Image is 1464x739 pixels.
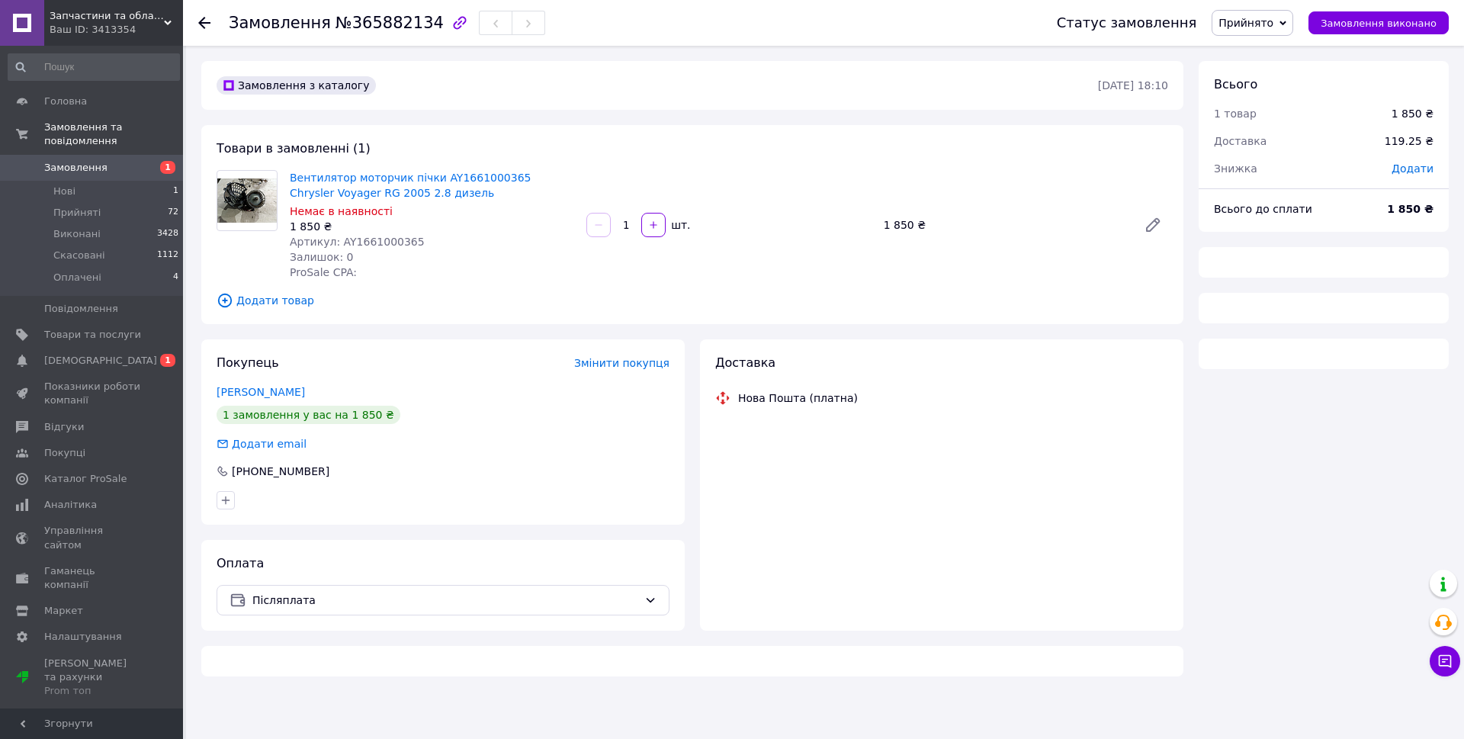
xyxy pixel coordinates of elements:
[1392,162,1433,175] span: Додати
[1376,124,1443,158] div: 119.25 ₴
[290,219,574,234] div: 1 850 ₴
[53,227,101,241] span: Виконані
[1392,106,1433,121] div: 1 850 ₴
[217,386,305,398] a: [PERSON_NAME]
[44,446,85,460] span: Покупці
[1308,11,1449,34] button: Замовлення виконано
[44,95,87,108] span: Головна
[53,185,75,198] span: Нові
[44,420,84,434] span: Відгуки
[252,592,638,609] span: Післяплата
[215,436,308,451] div: Додати email
[1218,17,1273,29] span: Прийнято
[230,464,331,479] div: [PHONE_NUMBER]
[217,406,400,424] div: 1 замовлення у вас на 1 850 ₴
[217,355,279,370] span: Покупець
[44,120,183,148] span: Замовлення та повідомлення
[230,436,308,451] div: Додати email
[53,206,101,220] span: Прийняті
[44,380,141,407] span: Показники роботи компанії
[1214,162,1257,175] span: Знижка
[1321,18,1437,29] span: Замовлення виконано
[160,354,175,367] span: 1
[217,141,371,156] span: Товари в замовленні (1)
[1387,203,1433,215] b: 1 850 ₴
[157,227,178,241] span: 3428
[173,185,178,198] span: 1
[168,206,178,220] span: 72
[44,524,141,551] span: Управління сайтом
[1430,646,1460,676] button: Чат з покупцем
[290,205,393,217] span: Немає в наявності
[173,271,178,284] span: 4
[44,328,141,342] span: Товари та послуги
[229,14,331,32] span: Замовлення
[44,302,118,316] span: Повідомлення
[335,14,444,32] span: №365882134
[217,292,1168,309] span: Додати товар
[44,354,157,368] span: [DEMOGRAPHIC_DATA]
[574,357,669,369] span: Змінити покупця
[878,214,1132,236] div: 1 850 ₴
[8,53,180,81] input: Пошук
[44,564,141,592] span: Гаманець компанії
[734,390,862,406] div: Нова Пошта (платна)
[1214,108,1257,120] span: 1 товар
[217,556,264,570] span: Оплата
[50,9,164,23] span: Запчастини та обладнання
[290,266,357,278] span: ProSale CPA:
[53,271,101,284] span: Оплачені
[44,604,83,618] span: Маркет
[44,630,122,644] span: Налаштування
[1138,210,1168,240] a: Редагувати
[53,249,105,262] span: Скасовані
[1098,79,1168,92] time: [DATE] 18:10
[290,251,354,263] span: Залишок: 0
[44,161,108,175] span: Замовлення
[1057,15,1197,31] div: Статус замовлення
[1214,135,1267,147] span: Доставка
[160,161,175,174] span: 1
[217,178,277,223] img: Вентилятор моторчик пічки AY1661000365 Chrysler Voyager RG 2005 2.8 дизель
[667,217,692,233] div: шт.
[1214,77,1257,92] span: Всього
[44,498,97,512] span: Аналітика
[290,172,531,199] a: Вентилятор моторчик пічки AY1661000365 Chrysler Voyager RG 2005 2.8 дизель
[217,76,376,95] div: Замовлення з каталогу
[44,684,141,698] div: Prom топ
[715,355,775,370] span: Доставка
[1214,203,1312,215] span: Всього до сплати
[157,249,178,262] span: 1112
[50,23,183,37] div: Ваш ID: 3413354
[44,657,141,699] span: [PERSON_NAME] та рахунки
[290,236,425,248] span: Артикул: AY1661000365
[198,15,210,31] div: Повернутися назад
[44,472,127,486] span: Каталог ProSale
